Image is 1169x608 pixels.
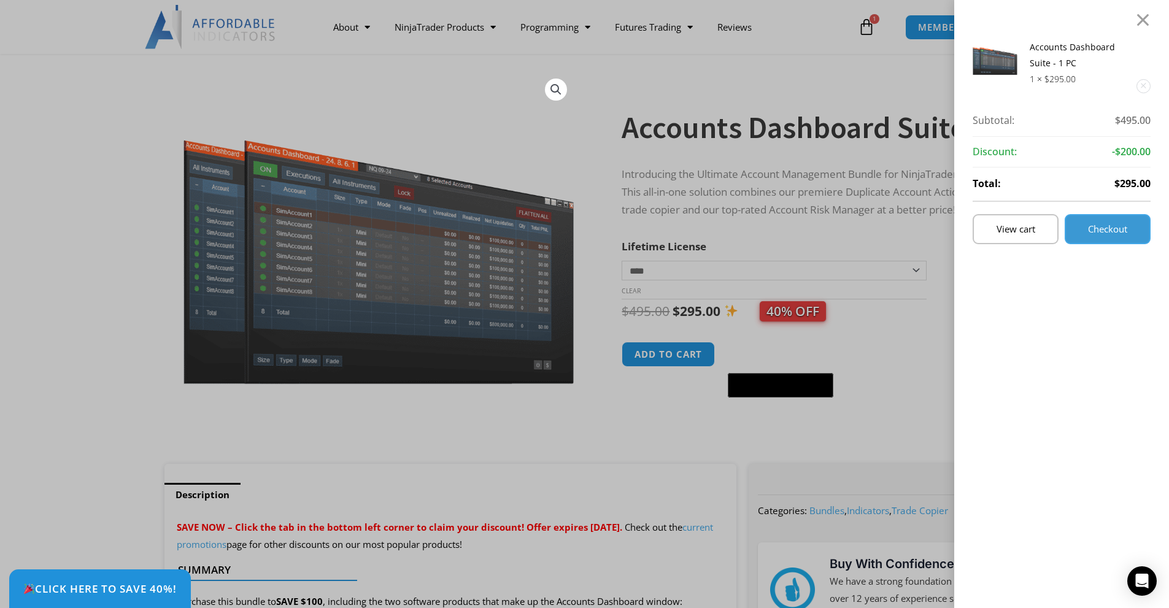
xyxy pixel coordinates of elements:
div: Open Intercom Messenger [1127,566,1157,596]
img: Screenshot 2024-08-26 155710eeeee | Affordable Indicators – NinjaTrader [973,39,1017,75]
bdi: 295.00 [1044,73,1076,85]
span: $295.00 [1114,175,1151,193]
a: View full-screen image gallery [545,79,567,101]
span: $495.00 [1115,112,1151,130]
span: $ [1044,73,1049,85]
span: Checkout [1088,225,1127,234]
a: View cart [973,214,1059,244]
strong: Discount: [973,143,1017,161]
span: Click Here to save 40%! [23,583,177,594]
a: 🎉Click Here to save 40%! [9,569,191,608]
span: -$200.00 [1112,143,1151,161]
span: View cart [997,225,1035,234]
img: 🎉 [24,583,34,594]
a: Accounts Dashboard Suite - 1 PC [1030,41,1115,69]
strong: Subtotal: [973,112,1014,130]
strong: Total: [973,175,1001,193]
button: Buy with GPay [728,373,833,398]
span: 1 × [1030,73,1042,85]
a: Checkout [1065,214,1151,244]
